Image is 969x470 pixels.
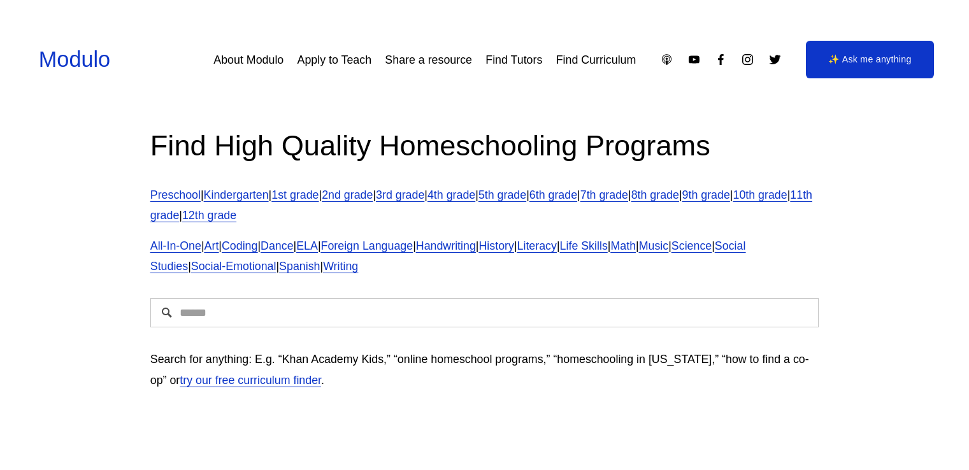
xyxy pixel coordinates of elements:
a: Preschool [150,189,201,201]
a: 10th grade [733,189,787,201]
a: 9th grade [682,189,730,201]
a: 11th grade [150,189,812,222]
a: 2nd grade [322,189,373,201]
a: Handwriting [416,239,476,252]
a: Facebook [714,53,728,66]
a: Literacy [517,239,557,252]
a: Dance [261,239,294,252]
input: Search [150,298,819,327]
a: Spanish [279,260,320,273]
a: Life Skills [560,239,608,252]
a: 8th grade [631,189,679,201]
a: Music [639,239,669,252]
a: try our free curriculum finder [180,374,321,387]
a: About Modulo [213,48,284,71]
a: Science [671,239,712,252]
a: Coding [222,239,257,252]
a: 3rd grade [376,189,424,201]
p: Search for anything: E.g. “Khan Academy Kids,” “online homeschool programs,” “homeschooling in [U... [150,349,819,390]
a: Kindergarten [204,189,269,201]
a: 12th grade [182,209,236,222]
a: ELA [296,239,318,252]
a: 1st grade [271,189,319,201]
a: All-In-One [150,239,201,252]
a: Share a resource [385,48,472,71]
a: ✨ Ask me anything [806,41,934,79]
a: Twitter [768,53,782,66]
a: Find Tutors [485,48,542,71]
a: 5th grade [478,189,526,201]
a: Modulo [39,47,110,71]
a: YouTube [687,53,701,66]
a: Social-Emotional [191,260,276,273]
a: Instagram [741,53,754,66]
a: 7th grade [580,189,628,201]
p: | | | | | | | | | | | | | [150,185,819,225]
a: Apply to Teach [298,48,372,71]
a: Writing [323,260,358,273]
a: Foreign Language [321,239,413,252]
p: | | | | | | | | | | | | | | | | [150,236,819,276]
h2: Find High Quality Homeschooling Programs [150,127,819,164]
a: 4th grade [427,189,475,201]
a: History [478,239,513,252]
a: Find Curriculum [556,48,636,71]
a: 6th grade [529,189,577,201]
a: Math [610,239,636,252]
a: Art [205,239,219,252]
a: Apple Podcasts [660,53,673,66]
